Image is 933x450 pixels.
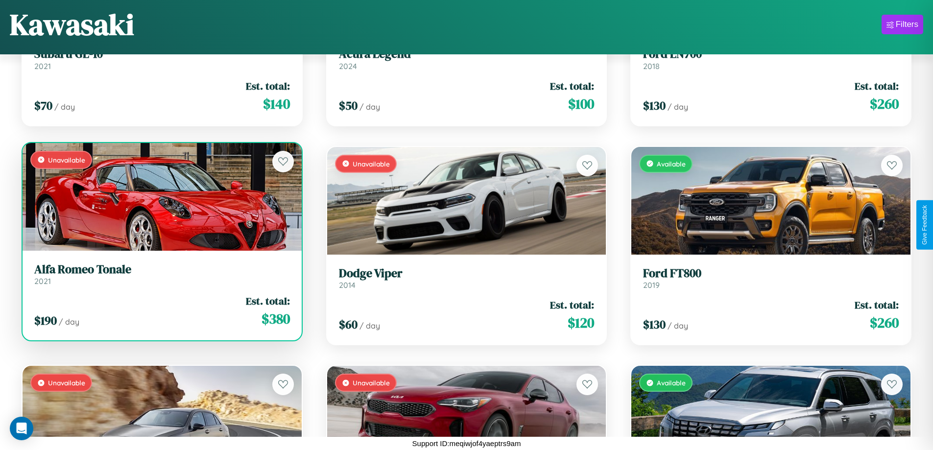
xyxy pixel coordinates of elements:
[643,61,660,71] span: 2018
[896,20,918,29] div: Filters
[412,437,521,450] p: Support ID: meqiwjof4yaeptrs9am
[568,94,594,114] span: $ 100
[643,280,660,290] span: 2019
[643,47,899,61] h3: Ford LN700
[359,102,380,112] span: / day
[34,262,290,277] h3: Alfa Romeo Tonale
[34,97,52,114] span: $ 70
[34,47,290,61] h3: Subaru GL-10
[550,298,594,312] span: Est. total:
[921,205,928,245] div: Give Feedback
[54,102,75,112] span: / day
[339,47,595,61] h3: Acura Legend
[10,417,33,440] div: Open Intercom Messenger
[668,102,688,112] span: / day
[668,321,688,331] span: / day
[643,266,899,281] h3: Ford FT800
[262,309,290,329] span: $ 380
[34,47,290,71] a: Subaru GL-102021
[246,79,290,93] span: Est. total:
[48,156,85,164] span: Unavailable
[10,4,134,45] h1: Kawasaki
[339,61,357,71] span: 2024
[339,316,358,332] span: $ 60
[657,160,686,168] span: Available
[34,61,51,71] span: 2021
[339,280,356,290] span: 2014
[263,94,290,114] span: $ 140
[657,379,686,387] span: Available
[568,313,594,332] span: $ 120
[870,313,899,332] span: $ 260
[246,294,290,308] span: Est. total:
[855,79,899,93] span: Est. total:
[34,276,51,286] span: 2021
[550,79,594,93] span: Est. total:
[882,15,923,34] button: Filters
[643,266,899,290] a: Ford FT8002019
[643,97,666,114] span: $ 130
[339,266,595,281] h3: Dodge Viper
[59,317,79,327] span: / day
[339,97,358,114] span: $ 50
[855,298,899,312] span: Est. total:
[339,266,595,290] a: Dodge Viper2014
[359,321,380,331] span: / day
[48,379,85,387] span: Unavailable
[34,312,57,329] span: $ 190
[353,160,390,168] span: Unavailable
[353,379,390,387] span: Unavailable
[339,47,595,71] a: Acura Legend2024
[643,316,666,332] span: $ 130
[643,47,899,71] a: Ford LN7002018
[34,262,290,286] a: Alfa Romeo Tonale2021
[870,94,899,114] span: $ 260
